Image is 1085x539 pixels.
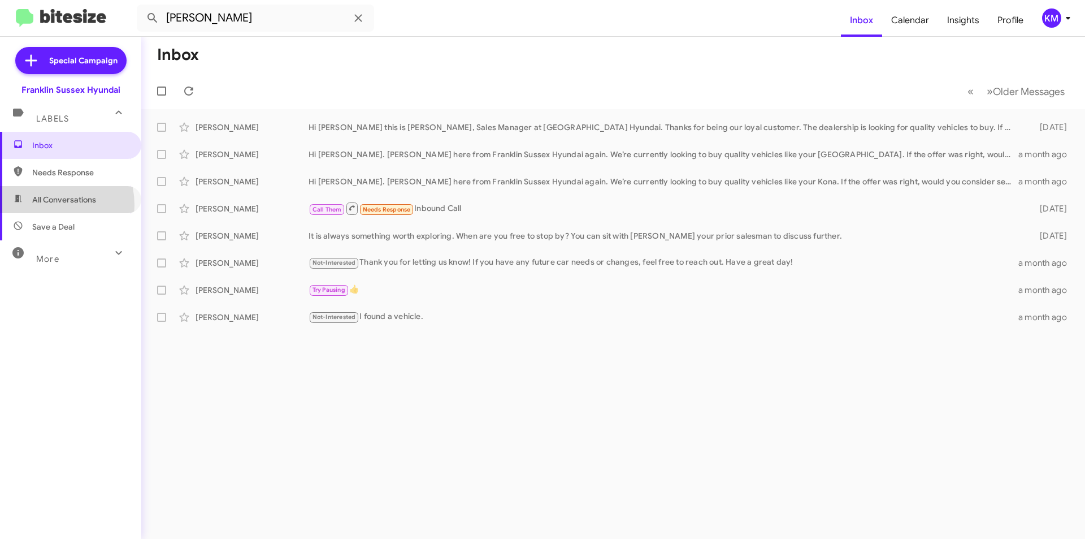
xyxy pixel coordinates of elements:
div: [PERSON_NAME] [196,230,309,242]
div: [PERSON_NAME] [196,312,309,323]
span: Older Messages [993,85,1065,98]
span: « [967,84,974,98]
span: Not-Interested [313,313,356,321]
div: a month ago [1018,284,1076,296]
a: Insights [938,4,988,37]
button: Next [980,80,1071,103]
button: Previous [961,80,980,103]
a: Profile [988,4,1032,37]
div: a month ago [1018,312,1076,323]
div: [DATE] [1022,230,1076,242]
h1: Inbox [157,46,199,64]
div: a month ago [1018,176,1076,187]
div: [PERSON_NAME] [196,122,309,133]
div: [PERSON_NAME] [196,203,309,214]
div: 👍 [309,283,1018,296]
div: [DATE] [1022,122,1076,133]
span: » [987,84,993,98]
div: [PERSON_NAME] [196,176,309,187]
button: KM [1032,8,1073,28]
div: [DATE] [1022,203,1076,214]
span: Needs Response [363,206,411,213]
span: Try Pausing [313,286,345,294]
div: [PERSON_NAME] [196,284,309,296]
span: Labels [36,114,69,124]
a: Special Campaign [15,47,127,74]
a: Calendar [882,4,938,37]
nav: Page navigation example [961,80,1071,103]
div: Hi [PERSON_NAME] this is [PERSON_NAME], Sales Manager at [GEOGRAPHIC_DATA] Hyundai. Thanks for be... [309,122,1022,133]
div: KM [1042,8,1061,28]
span: Needs Response [32,167,128,178]
div: I found a vehicle. [309,311,1018,324]
span: More [36,254,59,264]
span: Inbox [32,140,128,151]
div: Inbound Call [309,201,1022,215]
div: Franklin Sussex Hyundai [21,84,120,96]
a: Inbox [841,4,882,37]
div: Hi [PERSON_NAME]. [PERSON_NAME] here from Franklin Sussex Hyundai again. We’re currently looking ... [309,176,1018,187]
div: Thank you for letting us know! If you have any future car needs or changes, feel free to reach ou... [309,256,1018,269]
div: a month ago [1018,257,1076,269]
div: It is always something worth exploring. When are you free to stop by? You can sit with [PERSON_NA... [309,230,1022,242]
span: Call Them [313,206,342,213]
span: Special Campaign [49,55,118,66]
input: Search [137,5,374,32]
span: Save a Deal [32,221,75,232]
div: Hi [PERSON_NAME]. [PERSON_NAME] here from Franklin Sussex Hyundai again. We’re currently looking ... [309,149,1018,160]
span: Not-Interested [313,259,356,266]
span: All Conversations [32,194,96,205]
div: [PERSON_NAME] [196,257,309,269]
div: a month ago [1018,149,1076,160]
div: [PERSON_NAME] [196,149,309,160]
